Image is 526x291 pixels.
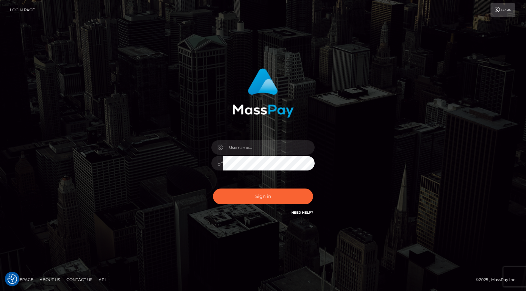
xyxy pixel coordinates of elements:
[10,3,35,17] a: Login Page
[491,3,515,17] a: Login
[7,274,17,284] button: Consent Preferences
[37,275,63,285] a: About Us
[96,275,108,285] a: API
[232,68,294,118] img: MassPay Login
[7,274,17,284] img: Revisit consent button
[223,140,315,155] input: Username...
[64,275,95,285] a: Contact Us
[213,189,313,204] button: Sign in
[7,275,36,285] a: Homepage
[291,210,313,215] a: Need Help?
[476,276,521,283] div: © 2025 , MassPay Inc.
